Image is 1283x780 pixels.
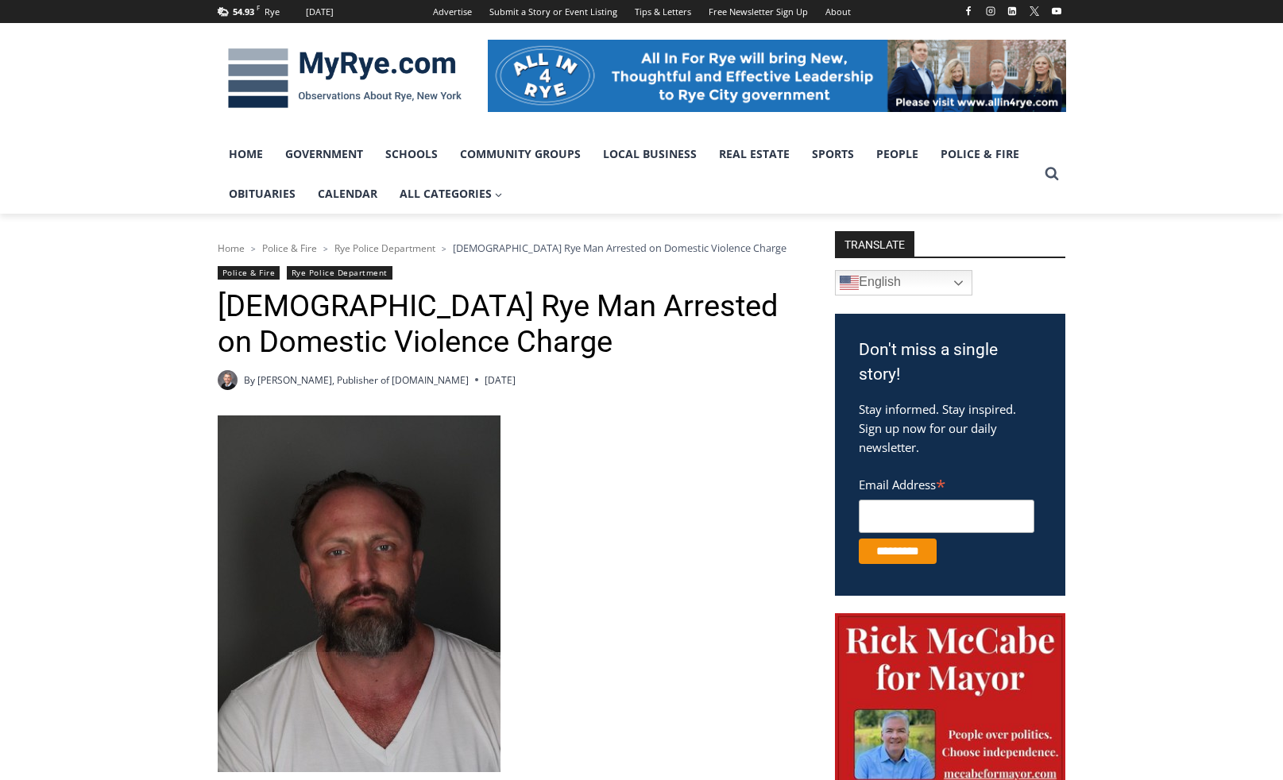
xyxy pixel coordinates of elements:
[218,288,794,361] h1: [DEMOGRAPHIC_DATA] Rye Man Arrested on Domestic Violence Charge
[218,134,1038,214] nav: Primary Navigation
[287,266,392,280] a: Rye Police Department
[374,134,449,174] a: Schools
[400,185,503,203] span: All Categories
[859,400,1041,457] p: Stay informed. Stay inspired. Sign up now for our daily newsletter.
[485,373,516,388] time: [DATE]
[334,241,435,255] a: Rye Police Department
[244,373,255,388] span: By
[865,134,929,174] a: People
[251,243,256,254] span: >
[453,241,786,255] span: [DEMOGRAPHIC_DATA] Rye Man Arrested on Domestic Violence Charge
[218,134,274,174] a: Home
[959,2,978,21] a: Facebook
[218,370,238,390] a: Author image
[840,273,859,292] img: en
[257,373,469,387] a: [PERSON_NAME], Publisher of [DOMAIN_NAME]
[306,5,334,19] div: [DATE]
[981,2,1000,21] a: Instagram
[265,5,280,19] div: Rye
[233,6,254,17] span: 54.93
[218,266,280,280] a: Police & Fire
[449,134,592,174] a: Community Groups
[442,243,446,254] span: >
[218,415,500,772] img: (PHOTO: Rye PD arrested Michael P. O’Connell, age 42 of Rye, NY, on a domestic violence charge on...
[488,40,1066,111] img: All in for Rye
[929,134,1030,174] a: Police & Fire
[274,134,374,174] a: Government
[708,134,801,174] a: Real Estate
[218,174,307,214] a: Obituaries
[218,37,472,120] img: MyRye.com
[835,231,914,257] strong: TRANSLATE
[1003,2,1022,21] a: Linkedin
[592,134,708,174] a: Local Business
[218,241,245,255] a: Home
[1047,2,1066,21] a: YouTube
[859,469,1034,497] label: Email Address
[801,134,865,174] a: Sports
[257,3,260,12] span: F
[388,174,514,214] a: All Categories
[1038,160,1066,188] button: View Search Form
[1025,2,1044,21] a: X
[835,270,972,295] a: English
[218,240,794,256] nav: Breadcrumbs
[859,338,1041,388] h3: Don't miss a single story!
[323,243,328,254] span: >
[262,241,317,255] a: Police & Fire
[307,174,388,214] a: Calendar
